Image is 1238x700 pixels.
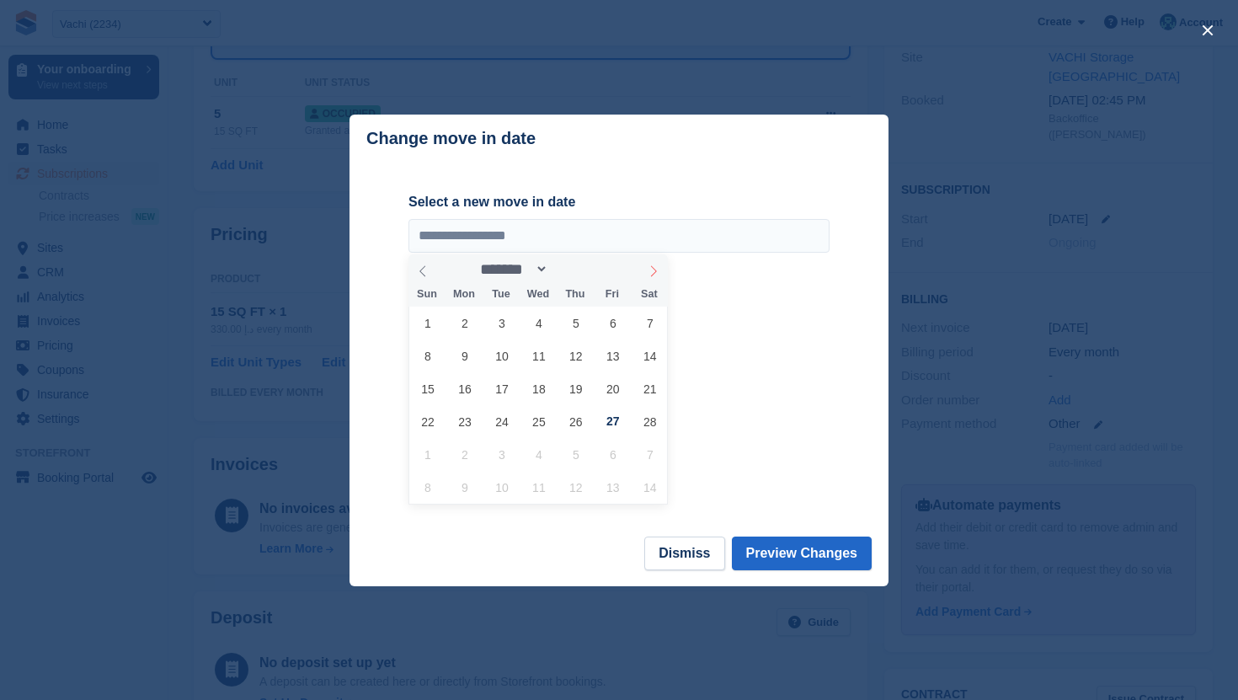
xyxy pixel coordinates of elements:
[408,192,830,212] label: Select a new move in date
[485,471,518,504] span: March 10, 2026
[631,289,668,300] span: Sat
[411,471,444,504] span: March 8, 2026
[596,307,629,339] span: February 6, 2026
[411,339,444,372] span: February 8, 2026
[485,372,518,405] span: February 17, 2026
[411,438,444,471] span: March 1, 2026
[411,405,444,438] span: February 22, 2026
[633,339,666,372] span: February 14, 2026
[1194,17,1221,44] button: close
[633,372,666,405] span: February 21, 2026
[411,307,444,339] span: February 1, 2026
[522,471,555,504] span: March 11, 2026
[596,471,629,504] span: March 13, 2026
[559,307,592,339] span: February 5, 2026
[559,438,592,471] span: March 5, 2026
[366,129,536,148] p: Change move in date
[522,405,555,438] span: February 25, 2026
[485,339,518,372] span: February 10, 2026
[522,307,555,339] span: February 4, 2026
[448,339,481,372] span: February 9, 2026
[446,289,483,300] span: Mon
[522,339,555,372] span: February 11, 2026
[596,438,629,471] span: March 6, 2026
[485,438,518,471] span: March 3, 2026
[485,405,518,438] span: February 24, 2026
[633,405,666,438] span: February 28, 2026
[559,471,592,504] span: March 12, 2026
[559,372,592,405] span: February 19, 2026
[644,537,724,570] button: Dismiss
[596,339,629,372] span: February 13, 2026
[596,405,629,438] span: February 27, 2026
[559,405,592,438] span: February 26, 2026
[548,260,601,278] input: Year
[448,405,481,438] span: February 23, 2026
[448,307,481,339] span: February 2, 2026
[633,307,666,339] span: February 7, 2026
[411,372,444,405] span: February 15, 2026
[475,260,549,278] select: Month
[483,289,520,300] span: Tue
[448,471,481,504] span: March 9, 2026
[522,438,555,471] span: March 4, 2026
[596,372,629,405] span: February 20, 2026
[559,339,592,372] span: February 12, 2026
[448,438,481,471] span: March 2, 2026
[520,289,557,300] span: Wed
[448,372,481,405] span: February 16, 2026
[633,438,666,471] span: March 7, 2026
[485,307,518,339] span: February 3, 2026
[522,372,555,405] span: February 18, 2026
[732,537,872,570] button: Preview Changes
[594,289,631,300] span: Fri
[557,289,594,300] span: Thu
[408,289,446,300] span: Sun
[633,471,666,504] span: March 14, 2026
